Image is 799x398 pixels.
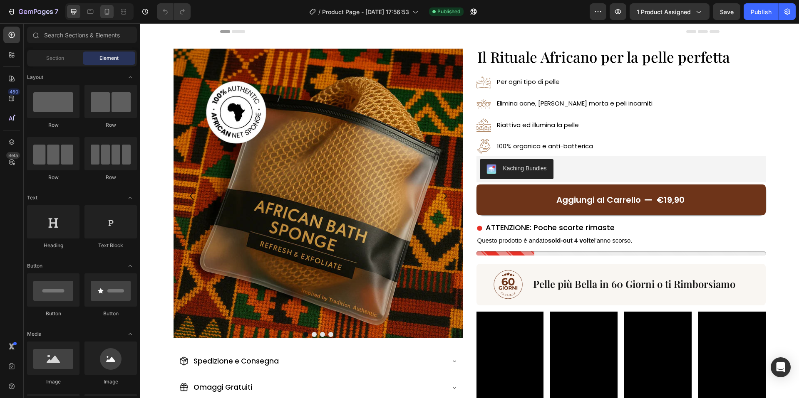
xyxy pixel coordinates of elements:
[124,259,137,273] span: Toggle open
[55,7,58,17] p: 7
[336,52,351,66] img: gempages_581170626895544840-871b1144-c292-436a-aa78-ef6b40b02481.webp
[124,71,137,84] span: Toggle open
[188,309,193,314] button: Dot
[630,3,710,20] button: 1 product assigned
[163,309,168,314] button: Dot
[322,7,409,16] span: Product Page - [DATE] 17:56:53
[84,121,137,129] div: Row
[408,214,454,221] strong: sold-out 4 volte
[53,359,112,369] span: Omaggi Gratuiti
[771,357,791,377] div: Open Intercom Messenger
[27,262,42,270] span: Button
[27,27,137,43] input: Search Sections & Elements
[516,168,545,185] div: €19,90
[27,242,79,249] div: Heading
[53,333,139,343] span: Spedizione e Consegna
[393,254,595,267] span: Pelle più Bella in 60 Giorni o ti Rimborsiamo
[744,3,779,20] button: Publish
[340,136,413,156] button: Kaching Bundles
[27,194,37,201] span: Text
[27,330,42,338] span: Media
[751,7,772,16] div: Publish
[27,174,79,181] div: Row
[345,199,474,209] span: ATTENZIONE: Poche scorte rimaste
[357,97,439,106] span: Riattiva ed illumina la pelle
[357,118,453,127] span: 100% organica e anti-batterica
[336,73,351,88] img: gempages_581170626895544840-a9e075cd-70e6-4735-840f-11ebc2bd2030.webp
[346,141,356,151] img: KachingBundles.png
[336,94,351,109] img: gempages_581170626895544840-c75b8e3e-3267-4f67-9c17-60810ec7095d.webp
[3,3,62,20] button: 7
[318,7,320,16] span: /
[180,309,185,314] button: Dot
[353,247,382,276] img: gempages_581170626895544840-1862ec35-afbc-463f-93f6-34c97519f747.png
[84,310,137,317] div: Button
[46,54,64,62] span: Section
[363,141,407,150] div: Kaching Bundles
[637,7,691,16] span: 1 product assigned
[720,8,734,15] span: Save
[416,171,501,182] div: Aggiungi al Carrello
[140,23,799,398] iframe: Design area
[336,116,351,131] img: gempages_581170626895544840-66b5bbad-28af-446d-a9bf-96ec3c4c3d1e.webp
[713,3,740,20] button: Save
[6,152,20,159] div: Beta
[157,3,191,20] div: Undo/Redo
[337,214,492,221] span: Questo prodotto è andato l'anno scorso.
[84,174,137,181] div: Row
[293,161,316,184] button: Carousel Next Arrow
[27,378,79,386] div: Image
[84,378,137,386] div: Image
[27,310,79,317] div: Button
[27,121,79,129] div: Row
[124,191,137,204] span: Toggle open
[99,54,119,62] span: Element
[8,88,20,95] div: 450
[171,309,176,314] button: Dot
[357,76,512,84] span: Elimina acne, [PERSON_NAME] morta e peli incarniti
[437,8,460,15] span: Published
[27,74,43,81] span: Layout
[337,24,590,43] span: Il Rituale Africano per la pelle perfetta
[124,327,137,341] span: Toggle open
[357,54,419,63] span: Per ogni tipo di pelle
[84,242,137,249] div: Text Block
[336,161,626,192] button: Aggiungi al Carrello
